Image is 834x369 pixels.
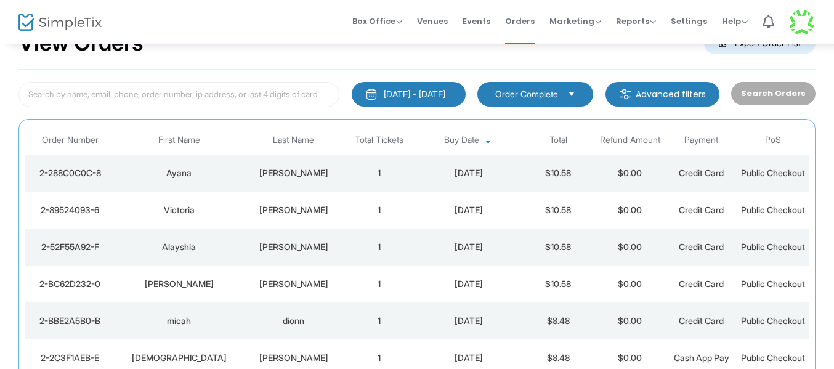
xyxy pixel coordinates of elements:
td: 1 [344,266,415,302]
span: Sortable [484,136,493,145]
div: 2-2C3F1AEB-E [28,352,111,364]
div: Victoria [118,204,240,216]
span: Marketing [549,15,601,27]
div: 2-89524093-6 [28,204,111,216]
span: Last Name [273,135,314,145]
div: 10/13/2025 [418,352,519,364]
td: $0.00 [594,302,665,339]
span: Box Office [352,15,402,27]
div: 10/14/2025 [418,204,519,216]
span: Order Number [42,135,99,145]
span: Order Complete [495,88,558,100]
div: [DATE] - [DATE] [384,88,445,100]
span: Public Checkout [741,205,805,215]
span: Events [463,6,490,37]
span: Orders [505,6,535,37]
span: Reports [616,15,656,27]
div: 10/14/2025 [418,315,519,327]
div: Stallings [246,278,341,290]
span: Credit Card [679,168,724,178]
td: $0.00 [594,192,665,229]
img: filter [619,88,631,100]
div: 2-BBE2A5B0-B [28,315,111,327]
div: Jasmine [118,278,240,290]
td: 1 [344,155,415,192]
div: micah [118,315,240,327]
td: 1 [344,192,415,229]
td: $8.48 [522,302,594,339]
td: $10.58 [522,266,594,302]
div: Dsiia [118,352,240,364]
span: Credit Card [679,315,724,326]
th: Total Tickets [344,126,415,155]
div: Greer [246,204,341,216]
input: Search by name, email, phone, order number, ip address, or last 4 digits of card [18,82,339,107]
div: Ayana [118,167,240,179]
td: $0.00 [594,155,665,192]
div: 2-52F55A92-F [28,241,111,253]
span: Credit Card [679,278,724,289]
div: Booker [246,241,341,253]
span: Public Checkout [741,278,805,289]
button: Select [563,87,580,101]
td: $0.00 [594,266,665,302]
span: Public Checkout [741,352,805,363]
span: Settings [671,6,707,37]
m-button: Advanced filters [605,82,719,107]
td: 1 [344,302,415,339]
th: Refund Amount [594,126,665,155]
span: First Name [158,135,200,145]
div: dionn [246,315,341,327]
div: Watson [246,352,341,364]
span: PoS [765,135,781,145]
span: Public Checkout [741,241,805,252]
div: Alayshia [118,241,240,253]
div: 10/14/2025 [418,167,519,179]
th: Total [522,126,594,155]
div: 2-288C0C0C-8 [28,167,111,179]
span: Payment [684,135,718,145]
span: Buy Date [444,135,479,145]
div: 10/14/2025 [418,241,519,253]
span: Help [722,15,748,27]
button: [DATE] - [DATE] [352,82,466,107]
span: Cash App Pay [674,352,729,363]
td: $10.58 [522,229,594,266]
span: Public Checkout [741,315,805,326]
div: 10/14/2025 [418,278,519,290]
td: $0.00 [594,229,665,266]
td: $10.58 [522,192,594,229]
span: Credit Card [679,205,724,215]
td: $10.58 [522,155,594,192]
td: 1 [344,229,415,266]
div: 2-BC62D232-0 [28,278,111,290]
img: monthly [365,88,378,100]
span: Venues [417,6,448,37]
span: Credit Card [679,241,724,252]
span: Public Checkout [741,168,805,178]
div: Granger [246,167,341,179]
